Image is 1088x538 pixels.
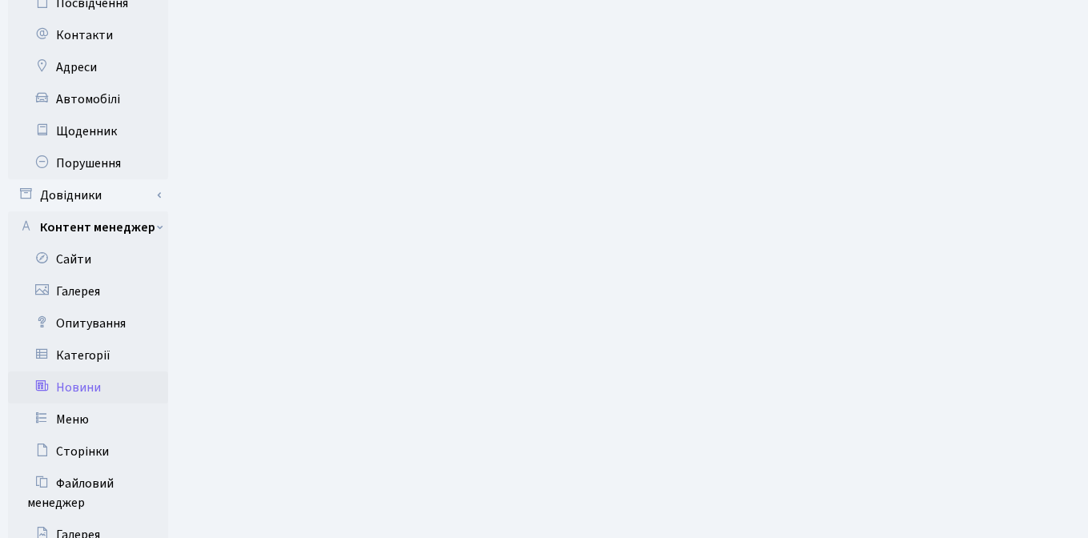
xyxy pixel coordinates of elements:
[8,115,168,147] a: Щоденник
[8,371,168,403] a: Новини
[8,19,168,51] a: Контакти
[8,468,168,519] a: Файловий менеджер
[8,307,168,339] a: Опитування
[8,275,168,307] a: Галерея
[8,243,168,275] a: Сайти
[8,179,168,211] a: Довідники
[8,51,168,83] a: Адреси
[8,211,168,243] a: Контент менеджер
[8,403,168,436] a: Меню
[8,339,168,371] a: Категорії
[8,83,168,115] a: Автомобілі
[8,436,168,468] a: Сторінки
[8,147,168,179] a: Порушення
